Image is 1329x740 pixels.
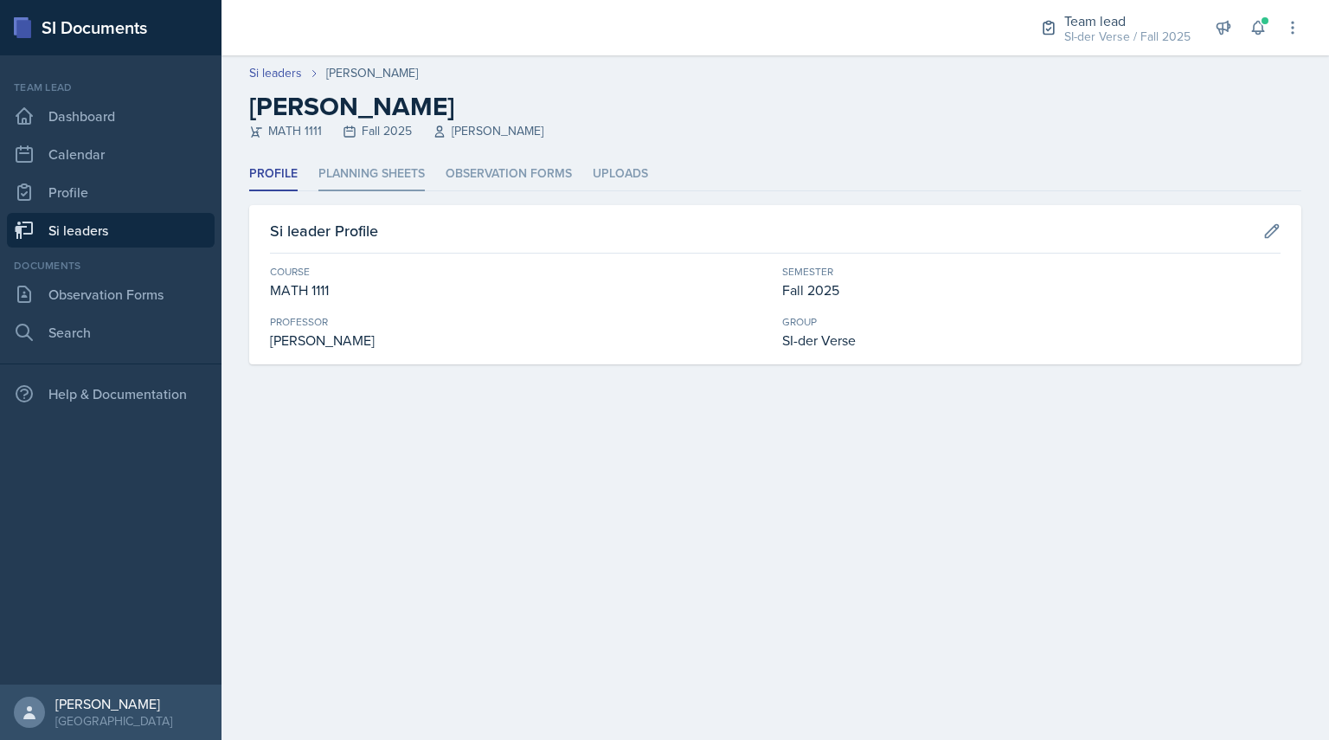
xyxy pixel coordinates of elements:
[7,137,215,171] a: Calendar
[782,264,1281,280] div: Semester
[270,280,768,300] div: MATH 1111
[782,280,1281,300] div: Fall 2025
[7,213,215,248] a: Si leaders
[7,258,215,273] div: Documents
[249,64,302,82] a: Si leaders
[7,315,215,350] a: Search
[55,695,172,712] div: [PERSON_NAME]
[7,376,215,411] div: Help & Documentation
[270,314,768,330] div: Professor
[249,122,1301,140] div: MATH 1111 Fall 2025 [PERSON_NAME]
[1064,28,1191,46] div: SI-der Verse / Fall 2025
[326,64,418,82] div: [PERSON_NAME]
[782,330,1281,351] div: SI-der Verse
[1064,10,1191,31] div: Team lead
[7,175,215,209] a: Profile
[270,264,768,280] div: Course
[249,91,1301,122] h2: [PERSON_NAME]
[446,158,572,191] li: Observation Forms
[270,330,768,351] div: [PERSON_NAME]
[593,158,648,191] li: Uploads
[782,314,1281,330] div: Group
[270,219,378,242] h3: Si leader Profile
[7,277,215,312] a: Observation Forms
[318,158,425,191] li: Planning Sheets
[249,158,298,191] li: Profile
[7,99,215,133] a: Dashboard
[7,80,215,95] div: Team lead
[55,712,172,730] div: [GEOGRAPHIC_DATA]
